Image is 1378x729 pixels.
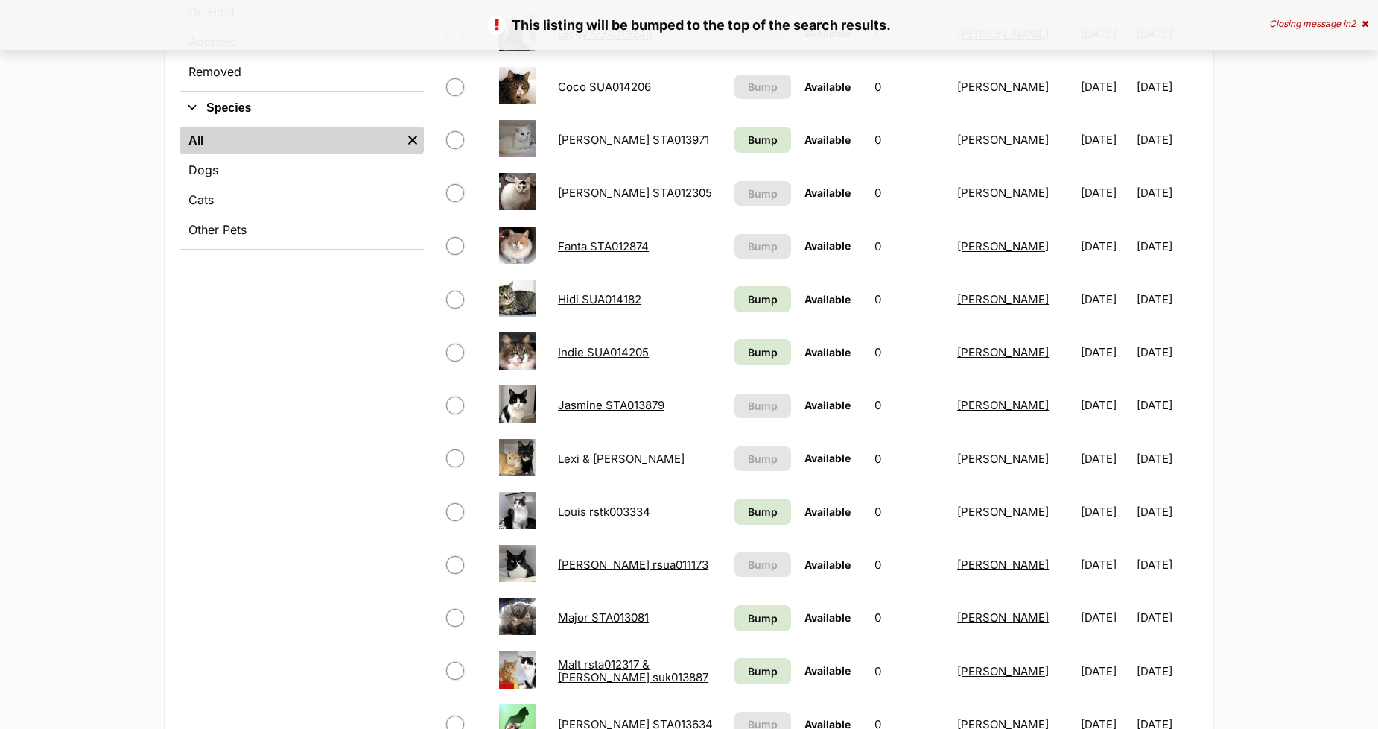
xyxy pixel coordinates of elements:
td: [DATE] [1137,592,1197,643]
button: Bump [734,181,791,206]
a: Removed [180,58,424,85]
td: [DATE] [1137,61,1197,113]
a: Major STA013081 [558,610,649,625]
td: [DATE] [1075,592,1135,643]
a: [PERSON_NAME] [957,186,1049,200]
td: [DATE] [1137,539,1197,590]
a: Fanta STA012874 [558,239,649,253]
td: 0 [869,433,950,485]
a: [PERSON_NAME] [957,239,1049,253]
span: Bump [748,398,778,414]
a: [PERSON_NAME] [957,133,1049,147]
a: Lexi & [PERSON_NAME] [558,452,685,466]
a: [PERSON_NAME] STA012305 [558,186,712,200]
td: [DATE] [1075,433,1135,485]
button: Bump [734,446,791,471]
span: Available [804,452,851,464]
span: Bump [748,344,778,360]
td: [DATE] [1137,326,1197,378]
a: Dogs [180,157,424,183]
span: Available [804,399,851,411]
span: Available [804,186,851,199]
span: Bump [748,610,778,626]
p: This listing will be bumped to the top of the search results. [15,15,1363,35]
button: Species [180,98,424,118]
a: All [180,127,401,154]
span: Bump [748,239,778,254]
a: [PERSON_NAME] rsua011173 [558,558,708,572]
a: [PERSON_NAME] [957,292,1049,306]
span: Available [804,81,851,93]
a: Malt rsta012317 & [PERSON_NAME] suk013887 [558,657,708,684]
a: [PERSON_NAME] [957,505,1049,519]
td: [DATE] [1137,274,1197,325]
a: [PERSON_NAME] [957,80,1049,94]
td: [DATE] [1075,221,1135,272]
td: [DATE] [1075,646,1135,697]
td: [DATE] [1075,167,1135,218]
td: [DATE] [1075,379,1135,431]
span: Bump [748,663,778,679]
div: Species [180,124,424,249]
td: [DATE] [1137,221,1197,272]
td: 0 [869,114,950,165]
td: [DATE] [1075,486,1135,537]
td: [DATE] [1075,114,1135,165]
a: Bump [734,605,791,631]
td: 0 [869,379,950,431]
td: [DATE] [1137,433,1197,485]
td: [DATE] [1075,326,1135,378]
td: [DATE] [1137,486,1197,537]
button: Bump [734,552,791,577]
a: Indie SUA014205 [558,345,649,359]
td: [DATE] [1075,61,1135,113]
span: 2 [1350,18,1356,29]
span: Available [804,346,851,359]
a: Other Pets [180,216,424,243]
span: Bump [748,504,778,520]
a: Coco SUA014206 [558,80,651,94]
span: Available [804,239,851,252]
td: [DATE] [1075,539,1135,590]
td: 0 [869,326,950,378]
a: Remove filter [401,127,424,154]
a: Bump [734,127,791,153]
a: Bump [734,658,791,684]
td: 0 [869,274,950,325]
td: [DATE] [1137,114,1197,165]
span: Available [804,505,851,518]
td: 0 [869,167,950,218]
a: Cats [180,186,424,213]
button: Bump [734,75,791,99]
td: [DATE] [1075,274,1135,325]
span: Bump [748,291,778,307]
a: [PERSON_NAME] [957,558,1049,572]
span: Available [804,133,851,146]
a: [PERSON_NAME] [957,664,1049,678]
span: Available [804,558,851,571]
span: Bump [748,79,778,95]
span: Bump [748,451,778,467]
a: [PERSON_NAME] [957,398,1049,412]
a: [PERSON_NAME] [957,345,1049,359]
button: Bump [734,234,791,259]
td: [DATE] [1137,646,1197,697]
a: [PERSON_NAME] [957,610,1049,625]
a: [PERSON_NAME] [957,452,1049,466]
td: [DATE] [1137,379,1197,431]
a: Hidi SUA014182 [558,292,641,306]
span: Available [804,664,851,677]
a: Bump [734,499,791,525]
button: Bump [734,394,791,418]
td: 0 [869,486,950,537]
td: 0 [869,539,950,590]
a: Bump [734,286,791,312]
span: Bump [748,132,778,148]
a: Jasmine STA013879 [558,398,664,412]
a: Louis rstk003334 [558,505,650,519]
span: Bump [748,557,778,572]
td: [DATE] [1137,167,1197,218]
td: 0 [869,646,950,697]
a: Bump [734,339,791,365]
td: 0 [869,592,950,643]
